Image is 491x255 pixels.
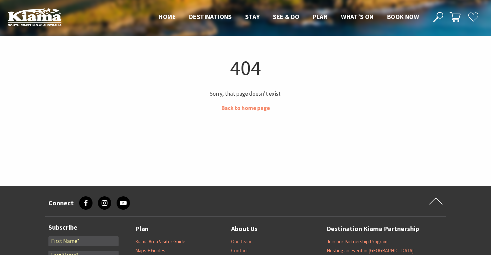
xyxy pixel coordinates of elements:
[48,54,443,81] h1: 404
[48,199,74,207] h3: Connect
[189,13,232,21] span: Destinations
[273,13,299,21] span: See & Do
[327,238,387,245] a: Join our Partnership Program
[231,247,248,254] a: Contact
[135,223,149,234] a: Plan
[327,223,419,234] a: Destination Kiama Partnership
[135,238,185,245] a: Kiama Area Visitor Guide
[221,104,270,112] a: Back to home page
[341,13,374,21] span: What’s On
[48,223,119,231] h3: Subscribe
[152,12,426,23] nav: Main Menu
[159,13,176,21] span: Home
[48,89,443,98] p: Sorry, that page doesn't exist.
[231,238,251,245] a: Our Team
[231,223,258,234] a: About Us
[245,13,260,21] span: Stay
[135,247,165,254] a: Maps + Guides
[48,236,119,246] input: First Name*
[387,13,419,21] span: Book now
[327,247,414,254] a: Hosting an event in [GEOGRAPHIC_DATA]
[8,8,61,26] img: Kiama Logo
[313,13,328,21] span: Plan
